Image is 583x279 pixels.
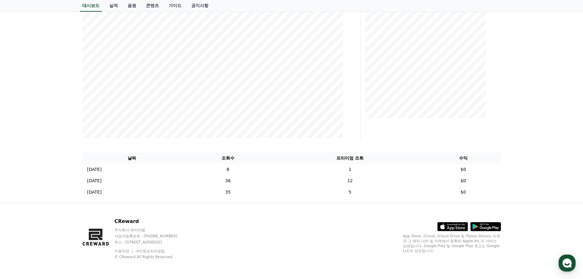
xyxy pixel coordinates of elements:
th: 프리미엄 조회 [274,153,426,164]
td: $0 [426,175,501,187]
td: 8 [181,164,274,175]
span: 설정 [95,203,102,208]
span: 대화 [56,204,63,209]
p: CReward [114,218,189,225]
a: 대화 [40,194,79,209]
td: 35 [181,187,274,198]
p: 주식회사 와이피랩 [114,228,189,232]
p: [DATE] [87,178,102,184]
td: 12 [274,175,426,187]
p: 주소 : [STREET_ADDRESS] [114,240,189,245]
a: 설정 [79,194,118,209]
p: 사업자등록번호 : [PHONE_NUMBER] [114,234,189,239]
span: 홈 [19,203,23,208]
td: 1 [274,164,426,175]
td: 5 [274,187,426,198]
td: $0 [426,164,501,175]
th: 조회수 [181,153,274,164]
p: © CReward All Rights Reserved. [114,254,189,259]
p: [DATE] [87,189,102,195]
th: 날짜 [82,153,182,164]
td: $0 [426,187,501,198]
th: 수익 [426,153,501,164]
a: 개인정보처리방침 [135,249,165,253]
p: App Store, iCloud, iCloud Drive 및 iTunes Store는 미국과 그 밖의 나라 및 지역에서 등록된 Apple Inc.의 서비스 상표입니다. Goo... [403,234,501,253]
a: 이용약관 [114,249,134,253]
td: 36 [181,175,274,187]
p: [DATE] [87,166,102,173]
a: 홈 [2,194,40,209]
